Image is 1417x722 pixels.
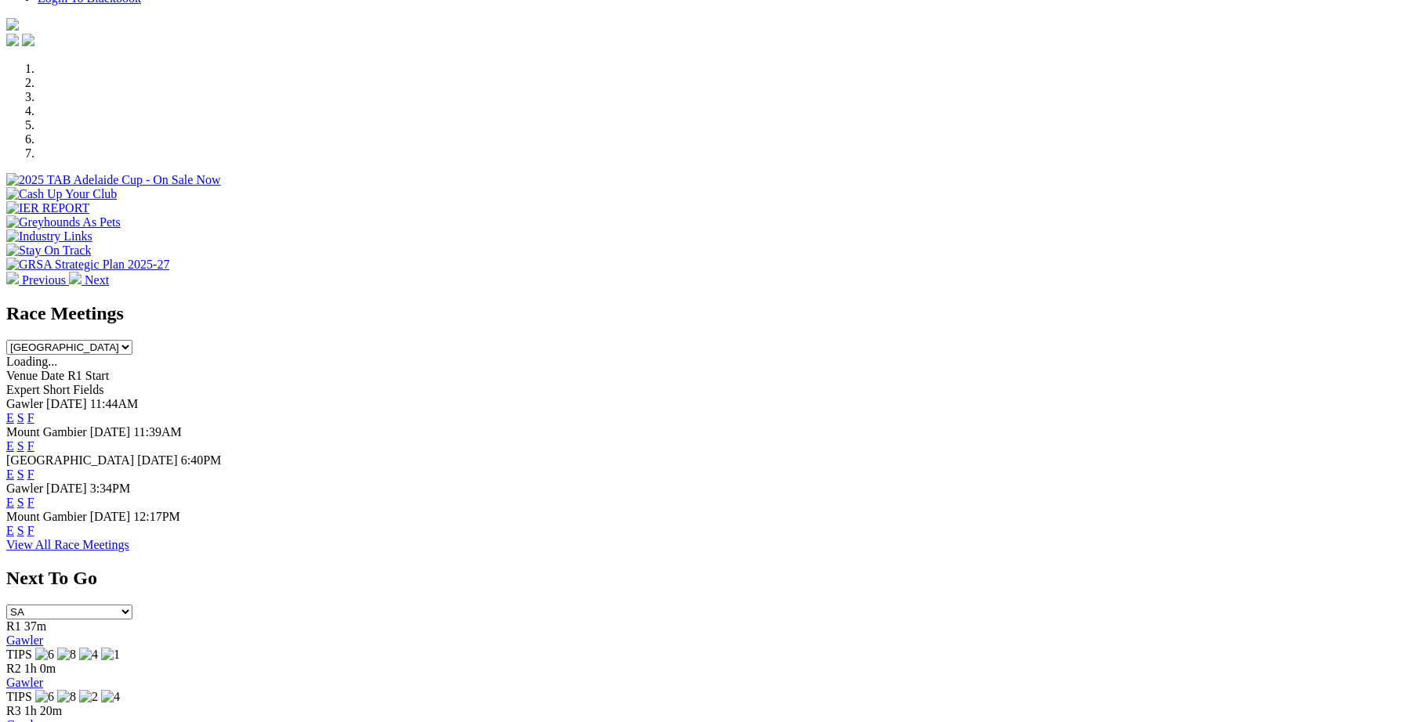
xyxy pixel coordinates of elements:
h2: Race Meetings [6,303,1411,324]
span: 6:40PM [181,453,222,467]
a: F [27,439,34,453]
span: Loading... [6,355,57,368]
span: Next [85,273,109,287]
span: [DATE] [46,397,87,410]
a: E [6,524,14,537]
a: E [6,496,14,509]
img: chevron-right-pager-white.svg [69,272,82,284]
a: F [27,411,34,424]
span: Fields [73,383,103,396]
span: Venue [6,369,38,382]
a: F [27,467,34,481]
img: 4 [101,690,120,704]
span: 1h 20m [24,704,62,717]
img: Cash Up Your Club [6,187,117,201]
a: Previous [6,273,69,287]
span: Gawler [6,482,43,495]
img: facebook.svg [6,34,19,46]
img: Industry Links [6,229,92,244]
span: [DATE] [90,510,131,523]
img: 6 [35,648,54,662]
a: F [27,524,34,537]
a: E [6,439,14,453]
a: S [17,524,24,537]
span: [DATE] [90,425,131,439]
img: twitter.svg [22,34,34,46]
span: 3:34PM [90,482,131,495]
span: Short [43,383,71,396]
span: R1 [6,619,21,633]
a: E [6,467,14,481]
img: 8 [57,690,76,704]
span: [DATE] [46,482,87,495]
img: 1 [101,648,120,662]
img: 8 [57,648,76,662]
h2: Next To Go [6,568,1411,589]
img: Stay On Track [6,244,91,258]
img: GRSA Strategic Plan 2025-27 [6,258,169,272]
span: 11:44AM [90,397,139,410]
span: 12:17PM [133,510,180,523]
a: View All Race Meetings [6,538,129,551]
a: S [17,467,24,481]
img: 2 [79,690,98,704]
a: S [17,496,24,509]
img: 4 [79,648,98,662]
span: [DATE] [137,453,178,467]
span: [GEOGRAPHIC_DATA] [6,453,134,467]
a: Gawler [6,676,43,689]
img: chevron-left-pager-white.svg [6,272,19,284]
span: TIPS [6,648,32,661]
span: R2 [6,662,21,675]
a: S [17,439,24,453]
span: R1 Start [67,369,109,382]
a: S [17,411,24,424]
span: Previous [22,273,66,287]
span: 37m [24,619,46,633]
span: R3 [6,704,21,717]
a: F [27,496,34,509]
span: Mount Gambier [6,425,87,439]
a: Gawler [6,634,43,647]
img: Greyhounds As Pets [6,215,121,229]
span: Date [41,369,64,382]
img: logo-grsa-white.png [6,18,19,31]
a: E [6,411,14,424]
span: Expert [6,383,40,396]
img: 2025 TAB Adelaide Cup - On Sale Now [6,173,221,187]
span: Mount Gambier [6,510,87,523]
span: 11:39AM [133,425,182,439]
span: TIPS [6,690,32,703]
span: Gawler [6,397,43,410]
img: 6 [35,690,54,704]
span: 1h 0m [24,662,56,675]
a: Next [69,273,109,287]
img: IER REPORT [6,201,89,215]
